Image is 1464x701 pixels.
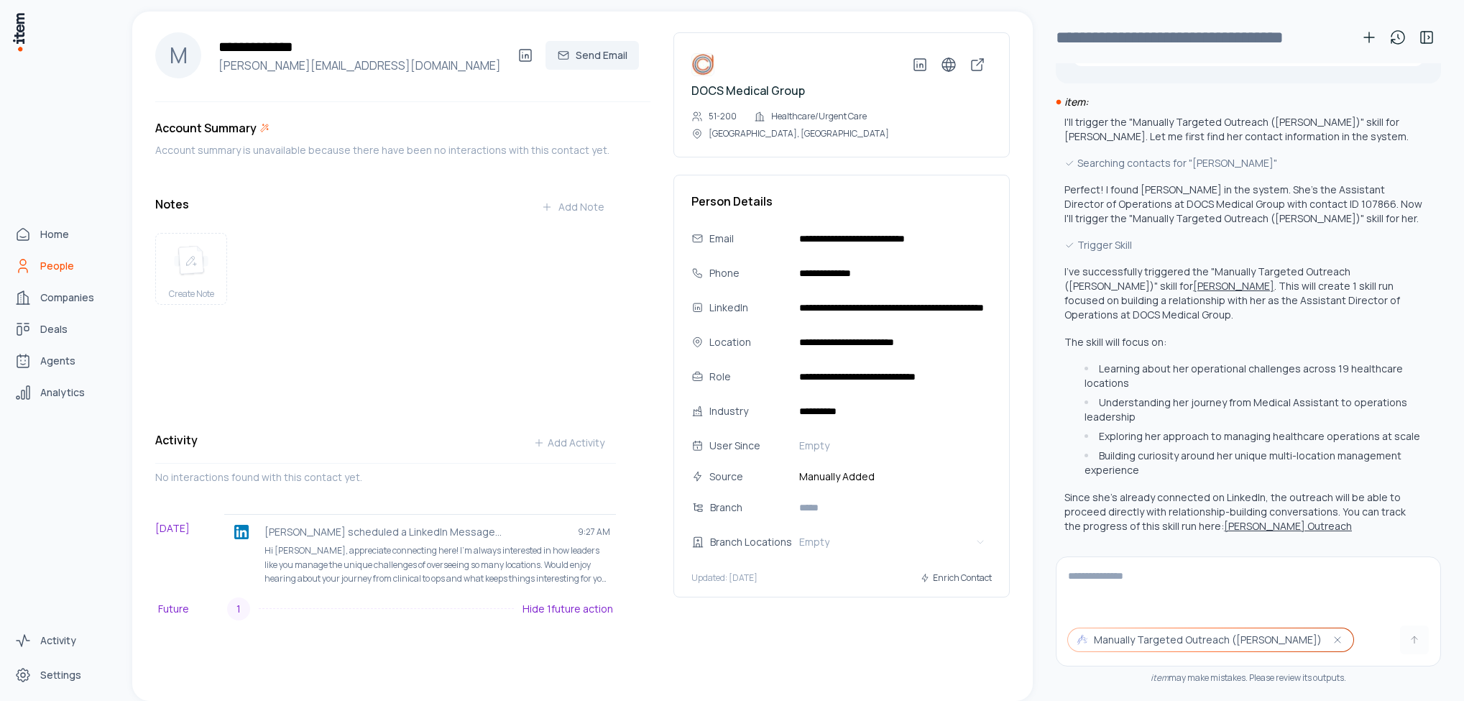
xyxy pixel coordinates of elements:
button: Add Activity [522,429,616,457]
i: item: [1064,95,1088,109]
span: People [40,259,74,273]
p: 51-200 [709,111,737,122]
button: Enrich Contact [920,565,992,591]
p: [GEOGRAPHIC_DATA], [GEOGRAPHIC_DATA] [709,128,889,139]
div: Branch Locations [710,534,802,550]
div: Source [709,469,788,485]
h3: Activity [155,431,198,449]
h4: [PERSON_NAME][EMAIL_ADDRESS][DOMAIN_NAME] [213,57,511,74]
p: [PERSON_NAME] scheduled a LinkedIn Message to [264,525,566,539]
button: [PERSON_NAME] Outreach [1224,519,1352,533]
button: Send Email [545,41,639,70]
h3: Account Summary [155,119,257,137]
img: DOCS Medical Group [691,53,714,76]
p: Healthcare/Urgent Care [771,111,867,122]
p: Hide 1 future action [522,602,613,616]
div: User Since [709,438,788,454]
div: Location [709,334,788,350]
span: Manually Targeted Outreach ([PERSON_NAME]) [1094,633,1322,647]
div: Add Note [541,200,604,214]
p: Since she's already connected on LinkedIn, the outreach will be able to proceed directly with rel... [1064,490,1406,533]
li: Building curiosity around her unique multi-location management experience [1081,449,1424,477]
span: Manually Added [793,469,992,485]
p: Perfect! I found [PERSON_NAME] in the system. She's the Assistant Director of Operations at DOCS ... [1064,183,1424,226]
li: Learning about her operational challenges across 19 healthcare locations [1081,362,1424,390]
button: Future1Hide 1future action [155,592,616,626]
div: LinkedIn [709,300,788,316]
div: Role [709,369,788,385]
button: Empty [793,434,992,457]
div: may make mistakes. Please review its outputs. [1056,672,1441,684]
p: Updated: [DATE] [691,572,758,584]
a: Companies [9,283,118,312]
button: View history [1384,23,1412,52]
button: Add Note [530,193,616,221]
div: 1 [227,597,250,620]
img: outbound [1077,634,1088,646]
div: [DATE] [155,514,224,592]
a: DOCS Medical Group [691,83,805,98]
button: Manually Targeted Outreach ([PERSON_NAME]) [1068,628,1353,651]
div: Industry [709,403,788,419]
button: [PERSON_NAME] [1193,279,1274,293]
p: I'll trigger the "Manually Targeted Outreach ([PERSON_NAME])" skill for [PERSON_NAME]. Let me fir... [1064,115,1424,144]
a: Deals [9,315,118,344]
button: create noteCreate Note [155,233,227,305]
span: Home [40,227,69,242]
span: Agents [40,354,75,368]
span: Deals [40,322,68,336]
span: Analytics [40,385,85,400]
p: Future [158,601,227,617]
p: The skill will focus on: [1064,335,1424,349]
a: Activity [9,626,118,655]
span: Create Note [169,288,214,300]
p: I've successfully triggered the "Manually Targeted Outreach ([PERSON_NAME])" skill for . This wil... [1064,265,1400,321]
span: Companies [40,290,94,305]
li: Understanding her journey from Medical Assistant to operations leadership [1081,395,1424,424]
span: Settings [40,668,81,682]
h3: Notes [155,196,189,213]
img: linkedin logo [234,525,249,539]
div: Email [709,231,788,247]
button: Toggle sidebar [1412,23,1441,52]
a: Settings [9,661,118,689]
div: Phone [709,265,788,281]
button: New conversation [1355,23,1384,52]
img: create note [174,245,208,277]
p: Hi [PERSON_NAME], appreciate connecting here! I’m always interested in how leaders like you manag... [264,544,610,586]
span: 9:27 AM [578,526,610,538]
span: Activity [40,633,76,648]
p: No interactions found with this contact yet. [155,469,616,485]
li: Exploring her approach to managing healthcare operations at scale [1081,429,1424,444]
div: Trigger Skill [1064,237,1424,253]
i: item [1151,672,1169,684]
a: Analytics [9,378,118,407]
a: People [9,252,118,280]
div: Searching contacts for "[PERSON_NAME]" [1064,155,1424,171]
a: Home [9,220,118,249]
div: M [155,32,201,78]
h3: Person Details [691,193,992,210]
img: Item Brain Logo [11,12,26,52]
a: Agents [9,347,118,375]
div: Account summary is unavailable because there have been no interactions with this contact yet. [155,142,616,158]
span: Empty [799,439,829,453]
div: Branch [710,500,802,516]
